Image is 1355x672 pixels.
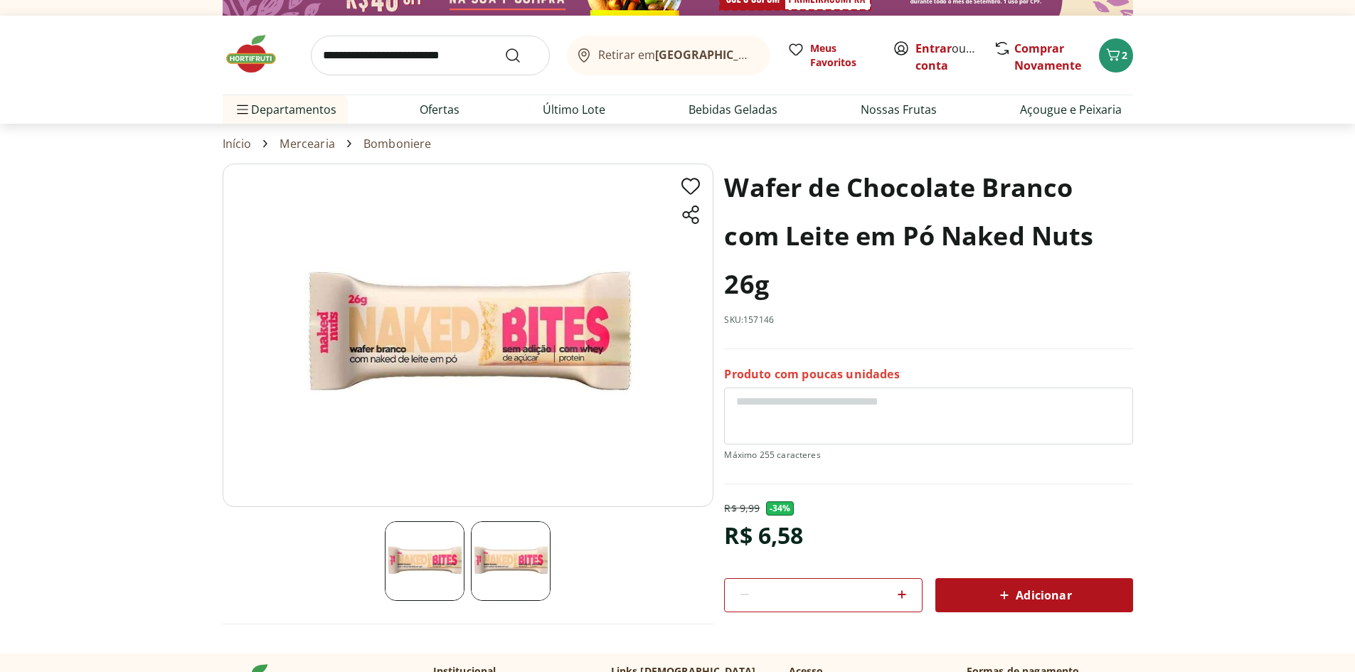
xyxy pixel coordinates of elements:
a: Meus Favoritos [787,41,876,70]
div: R$ 6,58 [724,516,803,555]
button: Retirar em[GEOGRAPHIC_DATA]/[GEOGRAPHIC_DATA] [567,36,770,75]
p: SKU: 157146 [724,314,774,326]
img: Principal [471,521,551,601]
a: Nossas Frutas [861,101,937,118]
a: Bebidas Geladas [689,101,777,118]
p: Produto com poucas unidades [724,366,899,382]
a: Último Lote [543,101,605,118]
a: Mercearia [280,137,334,150]
a: Início [223,137,252,150]
span: Meus Favoritos [810,41,876,70]
button: Menu [234,92,251,127]
a: Açougue e Peixaria [1020,101,1122,118]
span: 2 [1122,48,1127,62]
button: Submit Search [504,47,538,64]
span: Adicionar [996,587,1071,604]
button: Adicionar [935,578,1133,612]
a: Comprar Novamente [1014,41,1081,73]
p: R$ 9,99 [724,501,760,516]
a: Bomboniere [363,137,432,150]
a: Criar conta [915,41,994,73]
span: Departamentos [234,92,336,127]
a: Entrar [915,41,952,56]
b: [GEOGRAPHIC_DATA]/[GEOGRAPHIC_DATA] [655,47,895,63]
img: Hortifruti [223,33,294,75]
img: Principal [385,521,464,601]
h1: Wafer de Chocolate Branco com Leite em Pó Naked Nuts 26g [724,164,1132,309]
a: Ofertas [420,101,459,118]
span: ou [915,40,979,74]
span: Retirar em [598,48,755,61]
span: - 34 % [766,501,795,516]
input: search [311,36,550,75]
img: Principal [223,164,713,507]
button: Carrinho [1099,38,1133,73]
